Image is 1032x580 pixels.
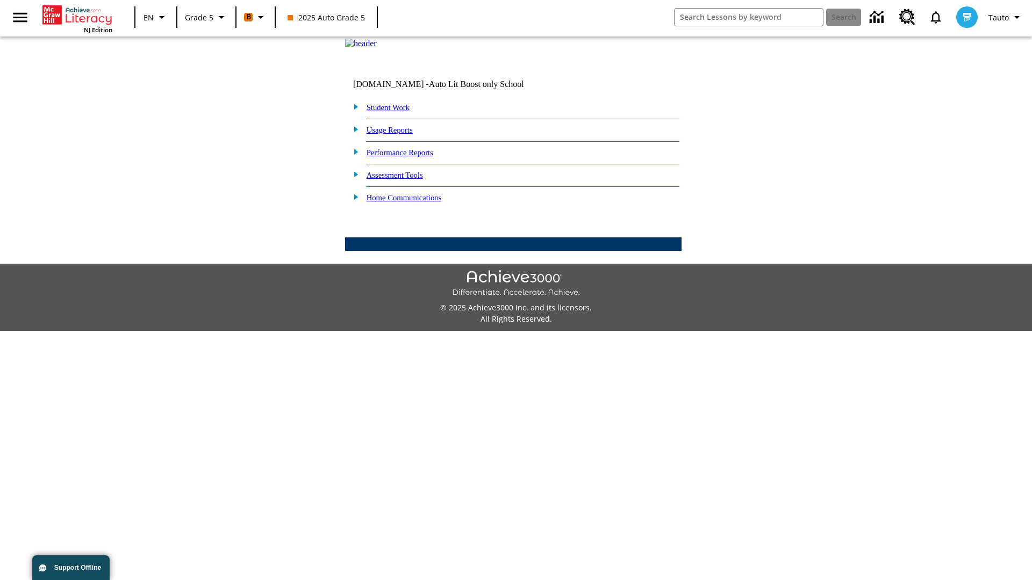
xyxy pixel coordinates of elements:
a: Data Center [863,3,893,32]
button: Boost Class color is orange. Change class color [240,8,271,27]
img: plus.gif [348,192,359,201]
span: NJ Edition [84,26,112,34]
img: plus.gif [348,124,359,134]
img: Achieve3000 Differentiate Accelerate Achieve [452,270,580,298]
button: Open side menu [4,2,36,33]
img: plus.gif [348,102,359,111]
a: Resource Center, Will open in new tab [893,3,922,32]
button: Language: EN, Select a language [139,8,173,27]
span: Tauto [988,12,1009,23]
span: Support Offline [54,564,101,571]
span: Grade 5 [185,12,213,23]
button: Support Offline [32,555,110,580]
button: Grade: Grade 5, Select a grade [181,8,232,27]
a: Usage Reports [367,126,413,134]
img: avatar image [956,6,978,28]
button: Select a new avatar [950,3,984,31]
a: Performance Reports [367,148,433,157]
img: plus.gif [348,147,359,156]
input: search field [675,9,823,26]
div: Home [42,3,112,34]
nobr: Auto Lit Boost only School [429,79,524,89]
span: EN [144,12,154,23]
img: plus.gif [348,169,359,179]
button: Profile/Settings [984,8,1028,27]
span: 2025 Auto Grade 5 [288,12,365,23]
a: Notifications [922,3,950,31]
a: Assessment Tools [367,171,423,179]
img: header [345,39,377,48]
td: [DOMAIN_NAME] - [353,79,551,89]
span: B [246,10,251,24]
a: Home Communications [367,193,442,202]
a: Student Work [367,103,410,112]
